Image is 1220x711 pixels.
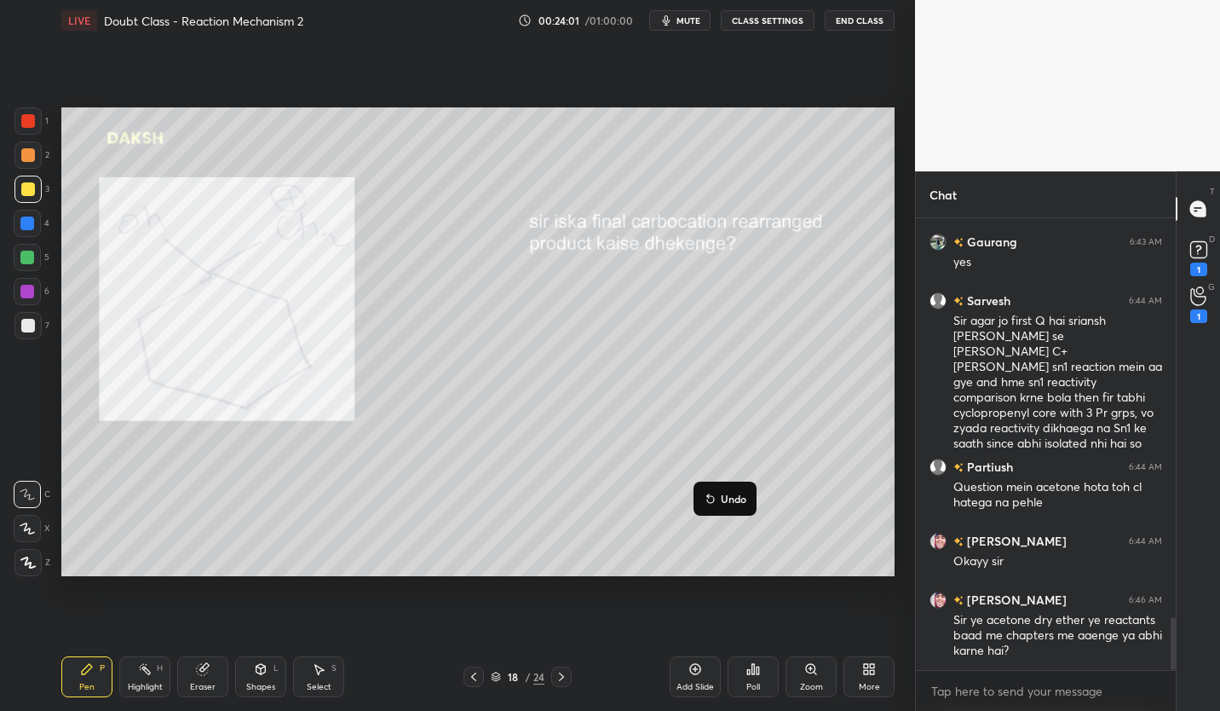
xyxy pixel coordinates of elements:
[916,218,1176,670] div: grid
[307,683,331,691] div: Select
[916,172,970,217] p: Chat
[273,664,279,673] div: L
[721,492,746,506] p: Undo
[14,176,49,203] div: 3
[953,463,964,472] img: no-rating-badge.077c3623.svg
[964,532,1067,550] h6: [PERSON_NAME]
[1190,309,1207,323] div: 1
[157,664,163,673] div: H
[800,683,823,691] div: Zoom
[14,515,50,542] div: X
[953,479,1162,512] div: Question mein acetone hota toh cl hatega na pehle
[700,488,750,509] button: Undo
[929,459,947,476] img: default.png
[246,683,275,691] div: Shapes
[721,10,814,31] button: CLASS SETTINGS
[100,664,105,673] div: P
[953,537,964,546] img: no-rating-badge.077c3623.svg
[1130,237,1162,247] div: 6:43 AM
[1209,233,1215,246] p: D
[929,592,947,609] img: d41119ade75240bcac810fe46a5cb3f0.jpg
[859,683,880,691] div: More
[14,549,50,576] div: Z
[61,10,97,31] div: LIVE
[14,107,49,135] div: 1
[649,10,711,31] button: mute
[79,683,95,691] div: Pen
[964,233,1017,251] h6: Gaurang
[14,142,49,169] div: 2
[953,297,964,306] img: no-rating-badge.077c3623.svg
[533,669,544,685] div: 24
[964,458,1013,476] h6: Partiush
[929,292,947,309] img: default.png
[953,238,964,247] img: no-rating-badge.077c3623.svg
[1190,263,1207,276] div: 1
[953,596,964,605] img: no-rating-badge.077c3623.svg
[746,683,760,691] div: Poll
[953,612,1162,660] div: Sir ye acetone dry ether ye reactants baad me chapters me aaenge ya abhi karne hai?
[929,533,947,550] img: d41119ade75240bcac810fe46a5cb3f0.jpg
[331,664,337,673] div: S
[14,278,49,305] div: 6
[1208,280,1215,293] p: G
[676,14,700,26] span: mute
[953,313,1162,468] div: Sir agar jo first Q hai sriansh [PERSON_NAME] se [PERSON_NAME] C+ [PERSON_NAME] sn1 reaction mein...
[14,210,49,237] div: 4
[14,244,49,271] div: 5
[1129,296,1162,306] div: 6:44 AM
[190,683,216,691] div: Eraser
[104,13,303,29] h4: Doubt Class - Reaction Mechanism 2
[964,292,1010,309] h6: Sarvesh
[953,553,1162,570] div: Okayy sir
[14,481,50,508] div: C
[825,10,895,31] button: End Class
[525,672,530,682] div: /
[1210,185,1215,198] p: T
[504,672,521,682] div: 18
[128,683,163,691] div: Highlight
[953,254,1162,271] div: yes
[1129,536,1162,546] div: 6:44 AM
[964,591,1067,609] h6: [PERSON_NAME]
[14,312,49,339] div: 7
[676,683,714,691] div: Add Slide
[1129,462,1162,472] div: 6:44 AM
[1129,595,1162,605] div: 6:46 AM
[929,234,947,251] img: 3568ae4d9c8c40cda6bcad0a10a7a726.jpg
